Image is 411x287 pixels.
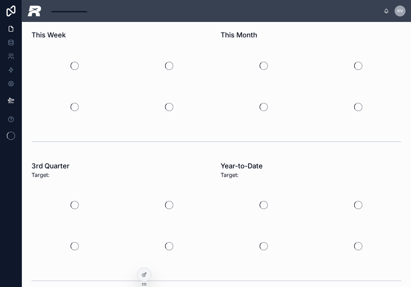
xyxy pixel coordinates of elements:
[32,30,66,40] h1: This Week
[32,171,70,179] span: Target:
[221,30,257,40] h1: This Month
[397,8,403,14] span: KV
[27,5,41,16] img: App logo
[47,10,384,12] div: scrollable content
[221,171,263,179] span: Target:
[32,161,70,171] h1: 3rd Quarter
[221,161,263,171] h1: Year-to-Date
